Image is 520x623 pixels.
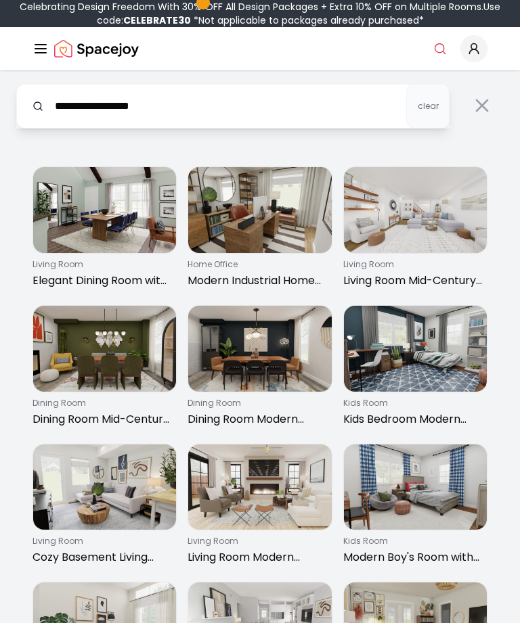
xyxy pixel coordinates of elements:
[343,444,487,572] a: Modern Boy's Room with Blue Accent Wallkids roomModern Boy's Room with Blue Accent Wall
[188,306,331,392] img: Dining Room Modern Eclectic with Bold Contrasts
[188,549,326,566] p: Living Room Modern Elegant with Cozy Seating
[32,549,171,566] p: Cozy Basement Living Room with Gallery Wall
[33,444,176,530] img: Cozy Basement Living Room with Gallery Wall
[188,259,326,270] p: home office
[344,444,487,530] img: Modern Boy's Room with Blue Accent Wall
[343,411,482,428] p: Kids Bedroom Modern Elegant with Blue Accent Wall
[188,398,326,409] p: dining room
[54,35,139,62] a: Spacejoy
[406,84,450,129] button: clear
[32,536,171,547] p: living room
[32,305,177,433] a: Dining Room Mid-Century with Olive Wallsdining roomDining Room Mid-Century with Olive Walls
[343,398,482,409] p: kids room
[344,167,487,253] img: Living Room Mid-Century Modern with Cozy Seating
[188,444,332,572] a: Living Room Modern Elegant with Cozy Seatingliving roomLiving Room Modern Elegant with Cozy Seating
[188,305,332,433] a: Dining Room Modern Eclectic with Bold Contrastsdining roomDining Room Modern Eclectic with Bold C...
[418,101,439,112] span: clear
[188,536,326,547] p: living room
[343,536,482,547] p: kids room
[32,166,177,294] a: Elegant Dining Room with Blue Accentsliving roomElegant Dining Room with Blue Accents
[344,306,487,392] img: Kids Bedroom Modern Elegant with Blue Accent Wall
[343,273,482,289] p: Living Room Mid-Century Modern with Cozy Seating
[343,305,487,433] a: Kids Bedroom Modern Elegant with Blue Accent Wallkids roomKids Bedroom Modern Elegant with Blue A...
[32,273,171,289] p: Elegant Dining Room with Blue Accents
[32,411,171,428] p: Dining Room Mid-Century with Olive Walls
[343,549,482,566] p: Modern Boy's Room with Blue Accent Wall
[33,167,176,253] img: Elegant Dining Room with Blue Accents
[188,167,331,253] img: Modern Industrial Home Office with Warm Wood Tones
[188,273,326,289] p: Modern Industrial Home Office with Warm Wood Tones
[191,14,424,27] span: *Not applicable to packages already purchased*
[343,259,482,270] p: living room
[33,306,176,392] img: Dining Room Mid-Century with Olive Walls
[54,35,139,62] img: Spacejoy Logo
[188,166,332,294] a: Modern Industrial Home Office with Warm Wood Toneshome officeModern Industrial Home Office with W...
[32,27,487,70] nav: Global
[32,398,171,409] p: dining room
[32,259,171,270] p: living room
[343,166,487,294] a: Living Room Mid-Century Modern with Cozy Seatingliving roomLiving Room Mid-Century Modern with Co...
[32,444,177,572] a: Cozy Basement Living Room with Gallery Wallliving roomCozy Basement Living Room with Gallery Wall
[188,411,326,428] p: Dining Room Modern Eclectic with Bold Contrasts
[123,14,191,27] b: CELEBRATE30
[188,444,331,530] img: Living Room Modern Elegant with Cozy Seating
